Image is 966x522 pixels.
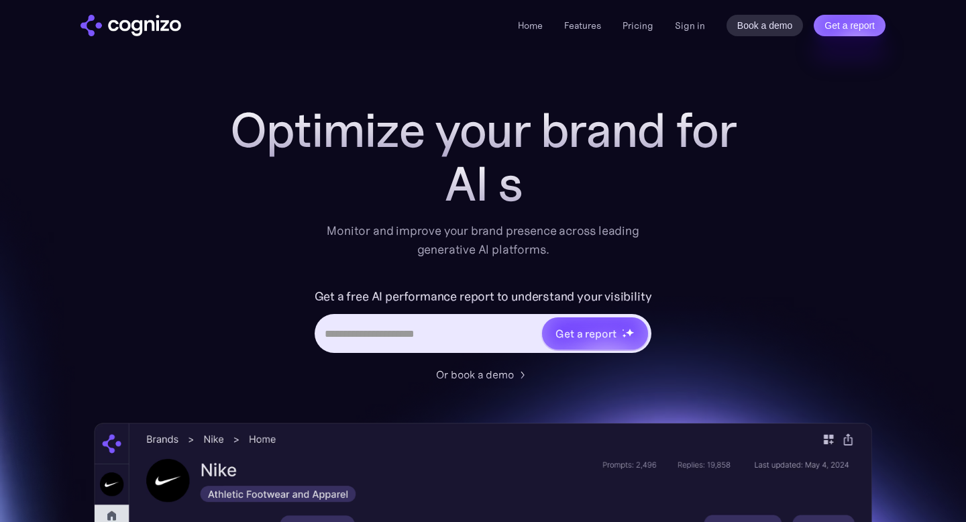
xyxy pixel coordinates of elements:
[80,15,181,36] a: home
[622,329,624,331] img: star
[315,286,652,360] form: Hero URL Input Form
[215,157,751,211] div: AI s
[564,19,601,32] a: Features
[80,15,181,36] img: cognizo logo
[315,286,652,307] label: Get a free AI performance report to understand your visibility
[436,366,530,382] a: Or book a demo
[436,366,514,382] div: Or book a demo
[541,316,649,351] a: Get a reportstarstarstar
[518,19,543,32] a: Home
[814,15,885,36] a: Get a report
[318,221,648,259] div: Monitor and improve your brand presence across leading generative AI platforms.
[215,103,751,157] h1: Optimize your brand for
[625,328,634,337] img: star
[727,15,804,36] a: Book a demo
[622,333,627,338] img: star
[555,325,616,342] div: Get a report
[675,17,705,34] a: Sign in
[623,19,653,32] a: Pricing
